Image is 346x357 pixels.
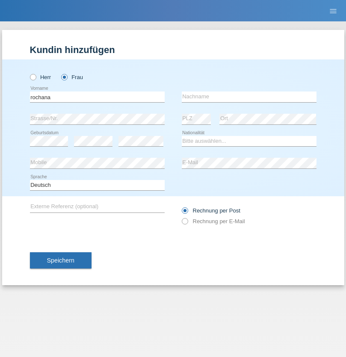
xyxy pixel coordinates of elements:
label: Rechnung per Post [182,207,240,214]
label: Rechnung per E-Mail [182,218,245,224]
input: Herr [30,74,35,80]
span: Speichern [47,257,74,264]
input: Frau [61,74,67,80]
i: menu [329,7,337,15]
button: Speichern [30,252,92,268]
h1: Kundin hinzufügen [30,44,316,55]
input: Rechnung per E-Mail [182,218,187,229]
a: menu [325,8,342,13]
label: Frau [61,74,83,80]
input: Rechnung per Post [182,207,187,218]
label: Herr [30,74,51,80]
